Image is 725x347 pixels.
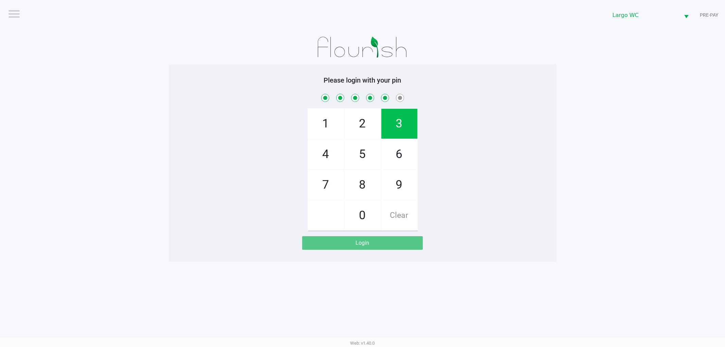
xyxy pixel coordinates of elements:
[308,170,344,200] span: 7
[308,109,344,139] span: 1
[680,7,693,23] button: Select
[381,170,417,200] span: 9
[345,109,381,139] span: 2
[381,109,417,139] span: 3
[174,76,551,84] h5: Please login with your pin
[381,201,417,230] span: Clear
[381,139,417,169] span: 6
[612,11,676,19] span: Largo WC
[345,170,381,200] span: 8
[700,12,718,19] span: PRE-PAY
[308,139,344,169] span: 4
[350,341,375,346] span: Web: v1.40.0
[345,201,381,230] span: 0
[345,139,381,169] span: 5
